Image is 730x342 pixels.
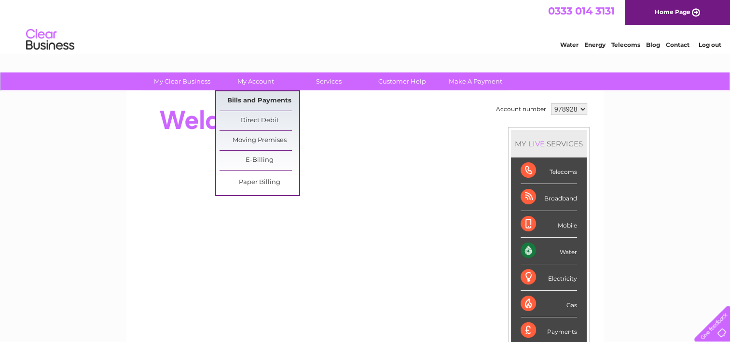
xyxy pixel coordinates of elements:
a: Log out [698,41,721,48]
a: Energy [584,41,606,48]
a: Paper Billing [220,173,299,192]
div: Mobile [521,211,577,238]
a: My Clear Business [142,72,222,90]
div: Electricity [521,264,577,291]
a: My Account [216,72,295,90]
div: Gas [521,291,577,317]
a: 0333 014 3131 [548,5,615,17]
a: Blog [646,41,660,48]
a: Services [289,72,369,90]
a: Contact [666,41,689,48]
a: E-Billing [220,151,299,170]
div: Broadband [521,184,577,211]
div: Water [521,238,577,264]
div: Clear Business is a trading name of Verastar Limited (registered in [GEOGRAPHIC_DATA] No. 3667643... [138,5,593,47]
a: Water [560,41,578,48]
img: logo.png [26,25,75,55]
a: Telecoms [611,41,640,48]
a: Make A Payment [436,72,515,90]
td: Account number [494,101,549,117]
a: Customer Help [362,72,442,90]
a: Moving Premises [220,131,299,150]
div: MY SERVICES [511,130,587,157]
a: Bills and Payments [220,91,299,111]
a: Direct Debit [220,111,299,130]
div: Telecoms [521,157,577,184]
div: LIVE [526,139,547,148]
